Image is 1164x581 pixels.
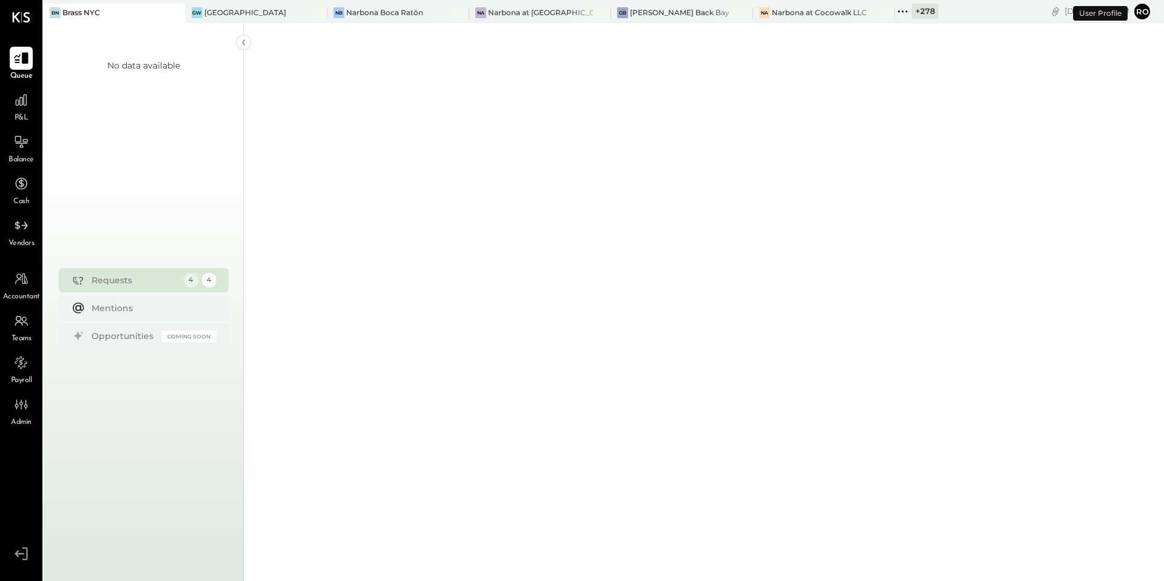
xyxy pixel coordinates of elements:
div: [DATE] [1065,5,1129,17]
a: Admin [1,393,42,428]
a: Vendors [1,214,42,249]
div: [GEOGRAPHIC_DATA] [204,7,286,18]
a: Payroll [1,351,42,386]
a: Balance [1,130,42,166]
div: GB [617,7,628,18]
div: User Profile [1073,6,1128,21]
div: Coming Soon [162,331,216,342]
a: Queue [1,47,42,82]
div: Narbona Boca Ratōn [346,7,423,18]
span: Queue [10,71,33,82]
div: Narbona at [GEOGRAPHIC_DATA] LLC [488,7,593,18]
span: Admin [11,417,32,428]
span: Vendors [8,238,35,249]
a: Teams [1,309,42,344]
span: Cash [13,196,29,207]
div: 4 [184,273,198,287]
div: BN [50,7,61,18]
div: [PERSON_NAME] Back Bay [630,7,729,18]
div: Na [759,7,770,18]
div: No data available [107,59,180,72]
div: Mentions [92,302,210,314]
div: + 278 [912,4,938,19]
span: Balance [8,155,34,166]
button: Ro [1132,2,1152,21]
div: copy link [1049,5,1062,18]
div: Requests [92,274,178,286]
div: NB [333,7,344,18]
a: Cash [1,172,42,207]
div: Na [475,7,486,18]
div: Brass NYC [62,7,100,18]
a: Accountant [1,267,42,303]
div: GW [192,7,202,18]
span: Accountant [3,292,40,303]
a: P&L [1,89,42,124]
div: Opportunities [92,330,156,342]
div: Narbona at Cocowalk LLC [772,7,867,18]
span: Teams [12,334,32,344]
span: P&L [15,113,28,124]
span: Payroll [11,375,32,386]
div: 4 [202,273,216,287]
